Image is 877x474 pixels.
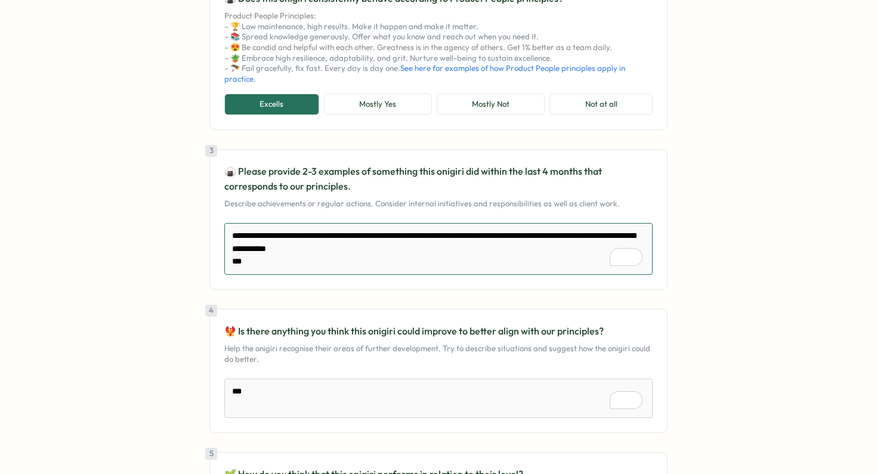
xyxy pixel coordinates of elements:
div: 3 [205,145,217,157]
button: Mostly Yes [324,94,432,115]
p: Describe achievements or regular actions. Consider internal initiatives and responsibilities as w... [224,199,653,209]
textarea: To enrich screen reader interactions, please activate Accessibility in Grammarly extension settings [224,379,653,418]
p: 🐦‍🔥 Is there anything you think this onigiri could improve to better align with our principles? [224,324,653,339]
a: See here for examples of how Product People principles apply in practice. [224,63,625,83]
div: 4 [205,305,217,317]
button: Not at all [549,94,653,115]
p: Help the onigiri recognise their areas of further development. Try to describe situations and sug... [224,343,653,364]
p: Product People Principles: – 🏆 Low maintenance, high results. Make it happen and make it matter. ... [224,11,653,84]
button: Mostly Not [437,94,545,115]
textarea: To enrich screen reader interactions, please activate Accessibility in Grammarly extension settings [224,223,653,275]
button: Excells [224,94,319,115]
div: 5 [205,448,217,460]
p: 🍙 Please provide 2-3 examples of something this onigiri did within the last 4 months that corresp... [224,164,653,194]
